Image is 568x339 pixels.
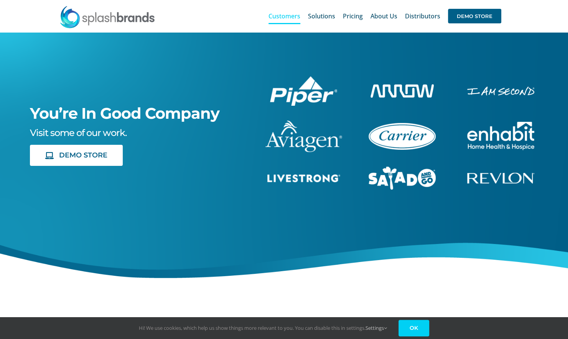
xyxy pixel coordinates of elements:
[369,123,436,150] img: Carrier Brand Store
[398,320,429,336] a: OK
[448,9,501,23] span: DEMO STORE
[370,84,434,98] img: Arrow Store
[448,4,501,28] a: DEMO STORE
[270,76,337,106] img: Piper Pilot Ship
[30,145,123,166] a: DEMO STORE
[467,85,534,94] a: enhabit-stacked-white
[467,121,534,129] a: enhabit-stacked-white
[268,4,501,28] nav: Main Menu
[308,13,335,19] span: Solutions
[343,13,363,19] span: Pricing
[467,87,534,95] img: I Am Second Store
[270,75,337,84] a: piper-White
[268,4,300,28] a: Customers
[268,13,300,19] span: Customers
[369,167,436,190] img: Salad And Go Store
[369,122,436,130] a: carrier-1B
[405,13,440,19] span: Distributors
[343,4,363,28] a: Pricing
[467,122,534,150] img: Enhabit Gear Store
[139,324,387,331] span: Hi! We use cookies, which help us show things more relevant to you. You can disable this in setti...
[467,173,534,183] img: Revlon
[370,83,434,92] a: arrow-white
[30,127,127,138] span: Visit some of our work.
[370,13,397,19] span: About Us
[59,5,155,28] img: SplashBrands.com Logo
[265,121,342,152] img: aviagen-1C
[267,173,340,182] a: livestrong-5E-website
[369,165,436,174] a: sng-1C
[467,172,534,180] a: revlon-flat-white
[59,151,107,159] span: DEMO STORE
[267,174,340,182] img: Livestrong Store
[405,4,440,28] a: Distributors
[30,104,219,123] span: You’re In Good Company
[365,324,387,331] a: Settings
